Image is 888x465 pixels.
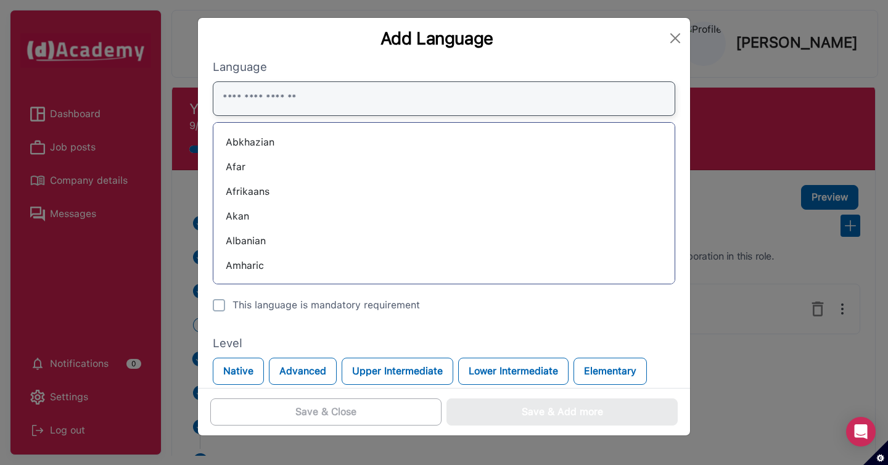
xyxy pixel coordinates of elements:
[223,281,665,300] div: Arabic
[213,299,225,311] img: unCheck
[213,59,675,76] label: Language
[573,358,647,385] button: Elementary
[213,358,264,385] button: Native
[223,182,665,202] div: Afrikaans
[846,417,876,446] div: Open Intercom Messenger
[223,157,665,177] div: Afar
[210,398,442,426] button: Save & Close
[295,405,356,419] div: Save & Close
[223,256,665,276] div: Amharic
[269,358,337,385] button: Advanced
[208,28,665,49] div: Add Language
[223,133,665,152] div: Abkhazian
[665,28,685,48] button: Close
[223,231,665,251] div: Albanian
[446,398,678,426] button: Save & Add more
[342,358,453,385] button: Upper Intermediate
[223,207,665,226] div: Akan
[863,440,888,465] button: Set cookie preferences
[232,298,420,313] div: This language is mandatory requirement
[458,358,569,385] button: Lower Intermediate
[522,405,603,419] div: Save & Add more
[213,335,675,353] label: Level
